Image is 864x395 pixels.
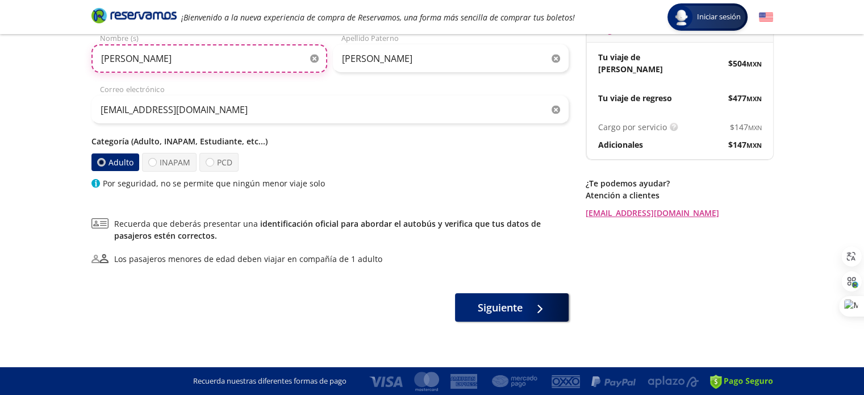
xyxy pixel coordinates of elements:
button: Siguiente [455,293,569,322]
i: Brand Logo [91,7,177,24]
label: PCD [199,153,239,172]
label: INAPAM [142,153,197,172]
p: Recuerda nuestras diferentes formas de pago [193,376,347,387]
span: Recuerda que deberás presentar una [114,218,569,242]
label: Adulto [91,153,139,171]
span: $ 147 [730,121,762,133]
input: Nombre (s) [91,44,327,73]
button: English [759,10,773,24]
p: Tu viaje de [PERSON_NAME] [598,51,680,75]
span: Siguiente [478,300,523,315]
span: $ 147 [728,139,762,151]
p: Cargo por servicio [598,121,667,133]
small: MXN [746,60,762,68]
a: Brand Logo [91,7,177,27]
p: Atención a clientes [586,189,773,201]
span: Iniciar sesión [692,11,745,23]
input: Apellido Paterno [333,44,569,73]
a: [EMAIL_ADDRESS][DOMAIN_NAME] [586,207,773,219]
p: Por seguridad, no se permite que ningún menor viaje solo [103,177,325,189]
p: Tu viaje de regreso [598,92,672,104]
p: Adicionales [598,139,643,151]
p: Categoría (Adulto, INAPAM, Estudiante, etc...) [91,135,569,147]
p: ¿Te podemos ayudar? [586,177,773,189]
a: identificación oficial para abordar el autobús y verifica que tus datos de pasajeros estén correc... [114,218,541,241]
small: MXN [746,141,762,149]
div: Los pasajeros menores de edad deben viajar en compañía de 1 adulto [114,253,382,265]
span: $ 504 [728,57,762,69]
em: ¡Bienvenido a la nueva experiencia de compra de Reservamos, una forma más sencilla de comprar tus... [181,12,575,23]
small: MXN [746,94,762,103]
small: MXN [748,123,762,132]
input: Correo electrónico [91,95,569,124]
span: $ 477 [728,92,762,104]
